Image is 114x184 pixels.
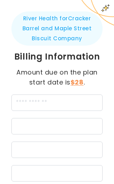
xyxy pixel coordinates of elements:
[16,170,98,177] iframe: Secure CVC input frame
[11,11,103,46] span: River Health for Cracker Barrel and Maple Street Biscuit Company
[16,123,98,130] iframe: Secure card number input frame
[11,94,103,111] input: cardName
[11,67,103,87] p: Amount due on the plan start date is .
[16,147,98,154] iframe: Secure expiration date input frame
[71,78,84,87] strong: $28
[11,50,103,63] h1: Billing Information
